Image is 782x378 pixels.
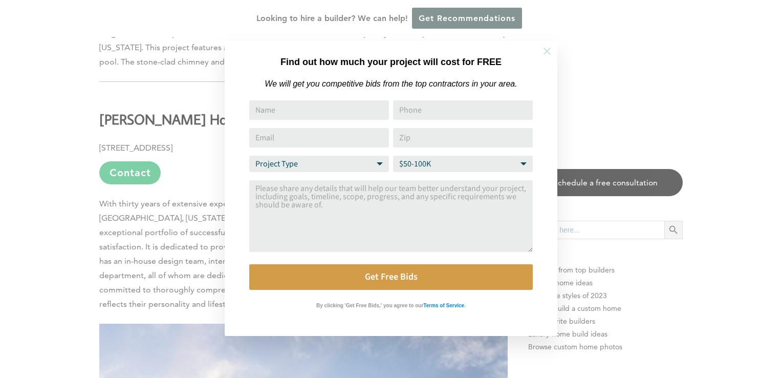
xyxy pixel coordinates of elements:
[529,33,565,69] button: Close
[249,100,389,120] input: Name
[249,156,389,172] select: Project Type
[249,264,533,290] button: Get Free Bids
[393,100,533,120] input: Phone
[423,300,464,309] a: Terms of Service
[393,128,533,148] input: Zip
[280,57,502,67] strong: Find out how much your project will cost for FREE
[316,303,423,308] strong: By clicking 'Get Free Bids,' you agree to our
[393,156,533,172] select: Budget Range
[423,303,464,308] strong: Terms of Service
[249,180,533,252] textarea: Comment or Message
[249,128,389,148] input: Email Address
[464,303,466,308] strong: .
[265,79,517,88] em: We will get you competitive bids from the top contractors in your area.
